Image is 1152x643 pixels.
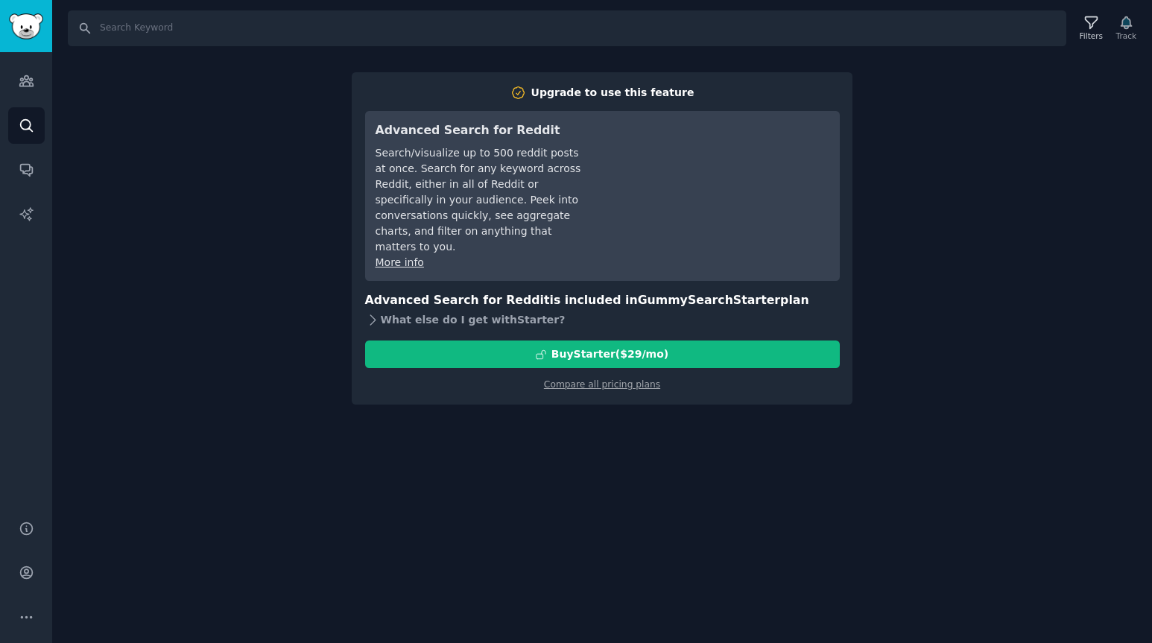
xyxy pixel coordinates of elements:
h3: Advanced Search for Reddit [376,121,585,140]
button: BuyStarter($29/mo) [365,340,840,368]
a: Compare all pricing plans [544,379,660,390]
h3: Advanced Search for Reddit is included in plan [365,291,840,310]
div: Search/visualize up to 500 reddit posts at once. Search for any keyword across Reddit, either in ... [376,145,585,255]
div: Buy Starter ($ 29 /mo ) [551,346,668,362]
iframe: YouTube video player [606,121,829,233]
div: Filters [1080,31,1103,41]
div: What else do I get with Starter ? [365,309,840,330]
img: GummySearch logo [9,13,43,39]
a: More info [376,256,424,268]
div: Upgrade to use this feature [531,85,694,101]
span: GummySearch Starter [638,293,780,307]
input: Search Keyword [68,10,1066,46]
